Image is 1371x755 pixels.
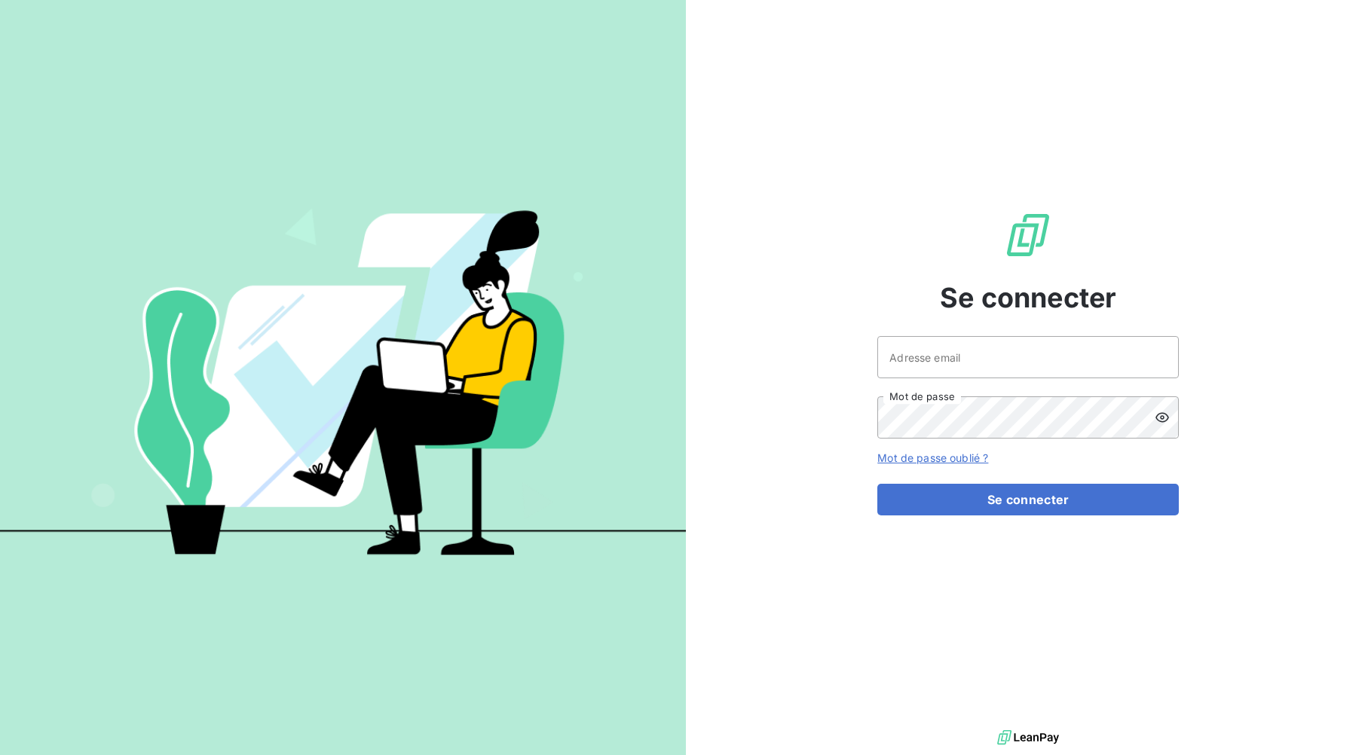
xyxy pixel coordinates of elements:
img: Logo LeanPay [1004,211,1052,259]
a: Mot de passe oublié ? [877,451,988,464]
img: logo [997,726,1059,749]
span: Se connecter [940,277,1116,318]
input: placeholder [877,336,1179,378]
button: Se connecter [877,484,1179,515]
